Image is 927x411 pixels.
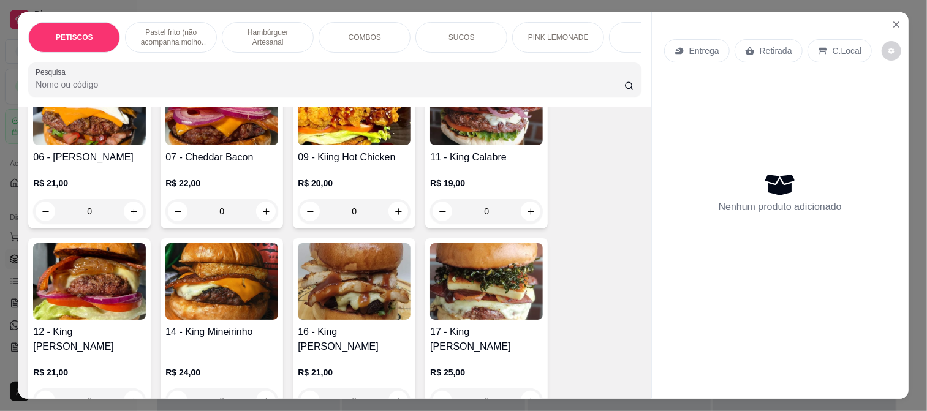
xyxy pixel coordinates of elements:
[165,366,278,379] p: R$ 24,00
[135,28,206,47] p: Pastel frito (não acompanha molho artesanal)
[165,150,278,165] h4: 07 - Cheddar Bacon
[232,28,303,47] p: Hambúrguer Artesanal
[36,67,70,77] label: Pesquisa
[33,325,146,354] h4: 12 - King [PERSON_NAME]
[882,41,901,61] button: decrease-product-quantity
[33,177,146,189] p: R$ 21,00
[33,366,146,379] p: R$ 21,00
[887,15,906,34] button: Close
[760,45,792,57] p: Retirada
[33,69,146,145] img: product-image
[33,243,146,320] img: product-image
[528,32,589,42] p: PINK LEMONADE
[165,69,278,145] img: product-image
[430,325,543,354] h4: 17 - King [PERSON_NAME]
[430,366,543,379] p: R$ 25,00
[298,69,411,145] img: product-image
[833,45,861,57] p: C.Local
[298,150,411,165] h4: 09 - Kiing Hot Chicken
[298,243,411,320] img: product-image
[165,177,278,189] p: R$ 22,00
[33,150,146,165] h4: 06 - [PERSON_NAME]
[430,243,543,320] img: product-image
[298,177,411,189] p: R$ 20,00
[430,69,543,145] img: product-image
[448,32,475,42] p: SUCOS
[56,32,93,42] p: PETISCOS
[430,177,543,189] p: R$ 19,00
[165,325,278,339] h4: 14 - King Mineirinho
[165,243,278,320] img: product-image
[689,45,719,57] p: Entrega
[298,366,411,379] p: R$ 21,00
[430,150,543,165] h4: 11 - King Calabre
[349,32,381,42] p: COMBOS
[719,200,842,214] p: Nenhum produto adicionado
[36,78,624,91] input: Pesquisa
[298,325,411,354] h4: 16 - King [PERSON_NAME]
